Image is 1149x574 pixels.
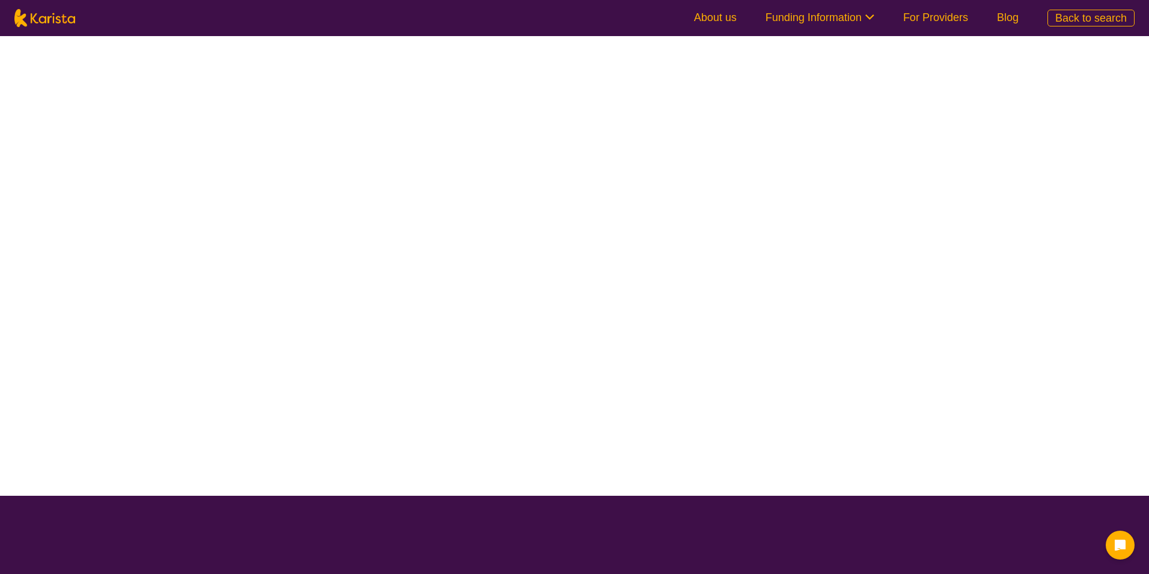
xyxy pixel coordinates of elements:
[766,11,874,23] a: Funding Information
[694,11,737,23] a: About us
[14,9,75,27] img: Karista logo
[1055,12,1127,24] span: Back to search
[997,11,1019,23] a: Blog
[903,11,968,23] a: For Providers
[1047,10,1135,26] a: Back to search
